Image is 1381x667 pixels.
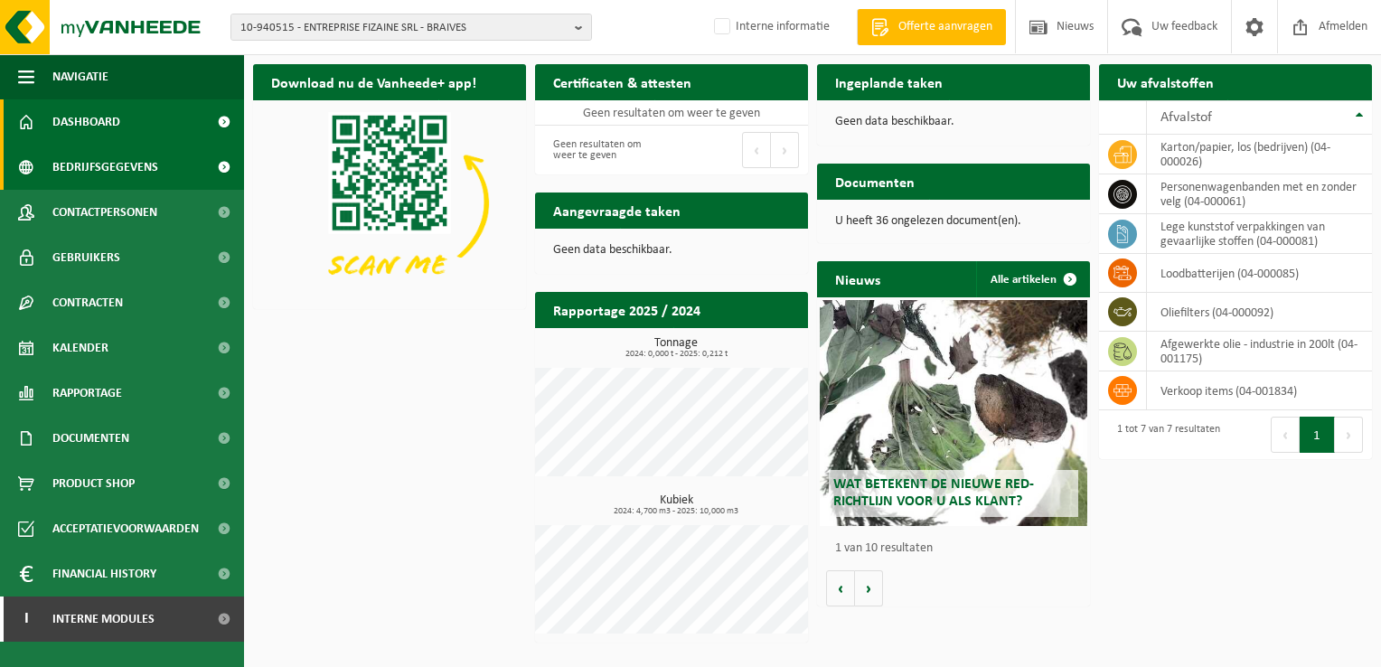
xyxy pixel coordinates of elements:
span: Navigatie [52,54,108,99]
h2: Documenten [817,164,933,199]
p: 1 van 10 resultaten [835,542,1081,555]
span: Interne modules [52,597,155,642]
h3: Tonnage [544,337,808,359]
a: Alle artikelen [976,261,1088,297]
h2: Rapportage 2025 / 2024 [535,292,719,327]
td: lege kunststof verpakkingen van gevaarlijke stoffen (04-000081) [1147,214,1372,254]
a: Bekijk rapportage [673,327,806,363]
span: Wat betekent de nieuwe RED-richtlijn voor u als klant? [833,477,1034,509]
span: Afvalstof [1160,110,1212,125]
span: Product Shop [52,461,135,506]
span: 10-940515 - ENTREPRISE FIZAINE SRL - BRAIVES [240,14,568,42]
button: Next [1335,417,1363,453]
td: personenwagenbanden met en zonder velg (04-000061) [1147,174,1372,214]
span: Offerte aanvragen [894,18,997,36]
div: Geen resultaten om weer te geven [544,130,662,170]
span: Contactpersonen [52,190,157,235]
p: U heeft 36 ongelezen document(en). [835,215,1072,228]
button: Vorige [826,570,855,606]
td: karton/papier, los (bedrijven) (04-000026) [1147,135,1372,174]
h2: Uw afvalstoffen [1099,64,1232,99]
img: Download de VHEPlus App [253,100,526,305]
div: 1 tot 7 van 7 resultaten [1108,415,1220,455]
button: Previous [1271,417,1300,453]
span: Kalender [52,325,108,371]
h3: Kubiek [544,494,808,516]
a: Wat betekent de nieuwe RED-richtlijn voor u als klant? [820,300,1087,526]
span: Acceptatievoorwaarden [52,506,199,551]
h2: Aangevraagde taken [535,193,699,228]
h2: Nieuws [817,261,898,296]
button: Previous [742,132,771,168]
td: verkoop items (04-001834) [1147,371,1372,410]
button: Volgende [855,570,883,606]
span: Financial History [52,551,156,597]
span: I [18,597,34,642]
span: 2024: 0,000 t - 2025: 0,212 t [544,350,808,359]
p: Geen data beschikbaar. [835,116,1072,128]
span: Gebruikers [52,235,120,280]
h2: Download nu de Vanheede+ app! [253,64,494,99]
td: loodbatterijen (04-000085) [1147,254,1372,293]
a: Offerte aanvragen [857,9,1006,45]
label: Interne informatie [710,14,830,41]
h2: Ingeplande taken [817,64,961,99]
button: Next [771,132,799,168]
button: 1 [1300,417,1335,453]
span: Dashboard [52,99,120,145]
span: Documenten [52,416,129,461]
td: afgewerkte olie - industrie in 200lt (04-001175) [1147,332,1372,371]
span: Bedrijfsgegevens [52,145,158,190]
span: 2024: 4,700 m3 - 2025: 10,000 m3 [544,507,808,516]
button: 10-940515 - ENTREPRISE FIZAINE SRL - BRAIVES [230,14,592,41]
p: Geen data beschikbaar. [553,244,790,257]
td: oliefilters (04-000092) [1147,293,1372,332]
span: Rapportage [52,371,122,416]
span: Contracten [52,280,123,325]
td: Geen resultaten om weer te geven [535,100,808,126]
h2: Certificaten & attesten [535,64,709,99]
